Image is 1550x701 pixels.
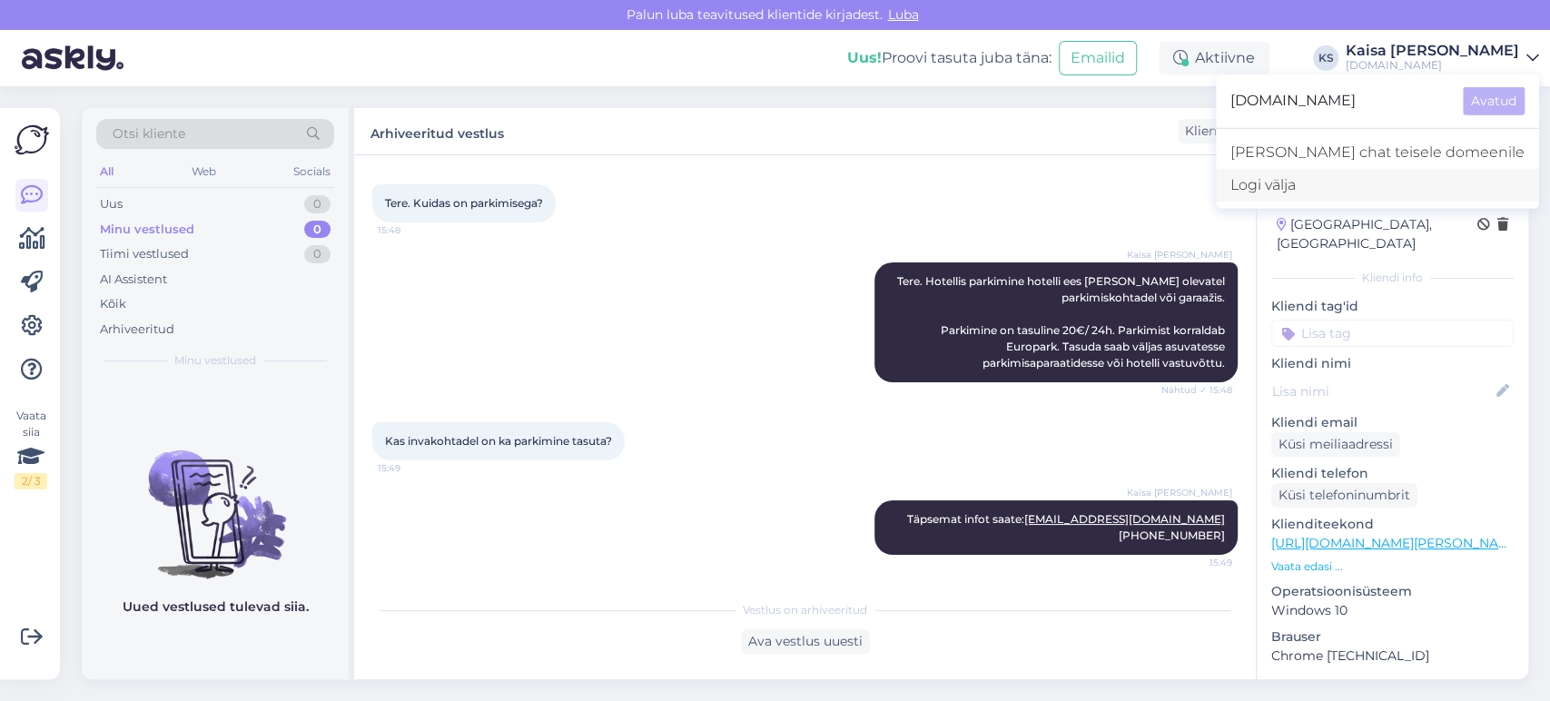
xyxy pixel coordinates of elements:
a: [PERSON_NAME] chat teisele domeenile [1216,136,1539,169]
div: Kaisa [PERSON_NAME] [1346,44,1519,58]
button: Avatud [1463,87,1525,115]
img: No chats [82,418,349,581]
a: [EMAIL_ADDRESS][DOMAIN_NAME] [1024,512,1225,526]
div: Küsi telefoninumbrit [1271,483,1417,508]
img: Askly Logo [15,123,49,157]
p: Uued vestlused tulevad siia. [123,597,309,617]
div: Ava vestlus uuesti [741,629,870,654]
div: 0 [304,195,331,213]
span: Tere. Kuidas on parkimisega? [385,196,543,210]
div: [GEOGRAPHIC_DATA], [GEOGRAPHIC_DATA] [1277,215,1477,253]
div: AI Assistent [100,271,167,289]
div: Tiimi vestlused [100,245,189,263]
p: Kliendi email [1271,413,1514,432]
p: Kliendi telefon [1271,464,1514,483]
span: Luba [883,6,924,23]
div: KS [1313,45,1338,71]
div: Socials [290,160,334,183]
button: Emailid [1059,41,1137,75]
div: Klient [1178,122,1222,141]
span: Vestlus on arhiveeritud [743,602,867,618]
div: Minu vestlused [100,221,194,239]
div: Küsi meiliaadressi [1271,432,1400,457]
p: Windows 10 [1271,601,1514,620]
input: Lisa nimi [1272,381,1493,401]
span: Minu vestlused [174,352,256,369]
div: Uus [100,195,123,213]
p: Brauser [1271,627,1514,647]
span: 15:48 [378,223,446,237]
span: Nähtud ✓ 15:48 [1161,383,1232,397]
div: Web [188,160,220,183]
p: Chrome [TECHNICAL_ID] [1271,647,1514,666]
span: Kas invakohtadel on ka parkimine tasuta? [385,434,612,448]
span: 15:49 [1164,556,1232,569]
div: Logi välja [1216,169,1539,202]
label: Arhiveeritud vestlus [370,119,504,143]
p: Operatsioonisüsteem [1271,582,1514,601]
span: Tere. Hotellis parkimine hotelli ees [PERSON_NAME] olevatel parkimiskohtadel või garaažis. Parkim... [897,274,1228,370]
div: 0 [304,221,331,239]
div: Proovi tasuta juba täna: [847,47,1051,69]
span: 15:49 [378,461,446,475]
p: Kliendi nimi [1271,354,1514,373]
div: Kliendi info [1271,270,1514,286]
div: [DOMAIN_NAME] [1346,58,1519,73]
div: All [96,160,117,183]
p: Klienditeekond [1271,515,1514,534]
span: Otsi kliente [113,124,185,143]
div: Kõik [100,295,126,313]
span: Täpsemat infot saate: [PHONE_NUMBER] [907,512,1225,542]
div: Vaata siia [15,408,47,489]
div: 2 / 3 [15,473,47,489]
p: Kliendi tag'id [1271,297,1514,316]
span: Kaisa [PERSON_NAME] [1127,248,1232,262]
p: Vaata edasi ... [1271,558,1514,575]
div: 0 [304,245,331,263]
span: [DOMAIN_NAME] [1230,87,1448,115]
input: Lisa tag [1271,320,1514,347]
b: Uus! [847,49,882,66]
span: Kaisa [PERSON_NAME] [1127,486,1232,499]
div: Arhiveeritud [100,321,174,339]
div: Aktiivne [1159,42,1269,74]
a: Kaisa [PERSON_NAME][DOMAIN_NAME] [1346,44,1539,73]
